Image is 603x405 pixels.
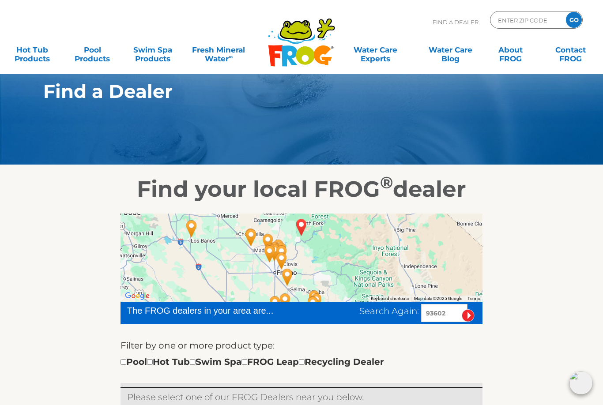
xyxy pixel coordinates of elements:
sup: ® [380,172,393,192]
div: Leslie's Poolmart, Inc. # 883 - 75 miles away. [178,213,205,244]
input: GO [566,12,582,28]
a: PoolProducts [69,41,116,59]
div: Premium Spas of Fresno - 25 miles away. [261,236,288,266]
a: Water CareBlog [427,41,474,59]
div: Wight Water Pool Supply - 25 miles away. [254,227,282,258]
div: Benchmark Pool Supply - 28 miles away. [256,237,284,268]
p: Find A Dealer [433,11,479,33]
div: All American Pool Company - 56 miles away. [261,289,289,320]
img: openIcon [569,371,592,394]
h2: Find your local FROG dealer [30,176,573,202]
div: Backyard Spa & Leisure - 24 miles away. [261,235,289,266]
a: Water CareExperts [337,41,413,59]
h1: Find a Dealer [43,81,519,102]
div: Sundance Spas of Visalia - 53 miles away. [303,286,330,317]
div: Pools By Ricketts - 36 miles away. [237,221,264,252]
div: Leslie's Poolmart, Inc. # 476 - 21 miles away. [265,232,292,263]
button: Keyboard shortcuts [371,296,409,302]
img: Google [123,290,152,302]
div: The FROG dealers in your area are... [127,304,305,317]
div: Leslie's Poolmart, Inc. # 373 - 53 miles away. [271,286,299,317]
div: Leslie's Poolmart, Inc. # 874 - 50 miles away. [301,283,328,314]
a: Fresh MineralWater∞ [189,41,248,59]
div: Leslie's Poolmart Inc # 125 - 54 miles away. [299,289,327,320]
div: Leslie's Poolmart, Inc. # 836 - 35 miles away. [237,222,265,253]
span: Map data ©2025 Google [414,296,462,301]
div: Leslie's Poolmart, Inc. # 633 - 59 miles away. [298,296,325,327]
a: AboutFROG [487,41,534,59]
a: Swim SpaProducts [129,41,176,59]
input: Zip Code Form [497,14,557,26]
span: Search Again: [359,306,419,316]
a: Hot TubProducts [9,41,56,59]
a: ContactFROG [547,41,594,59]
div: Pool Hot Tub Swim Spa FROG Leap Recycling Dealer [121,355,384,369]
div: Leslie's Poolmart, Inc. # 976 - 36 miles away. [274,262,301,292]
sup: ∞ [229,53,233,60]
label: Filter by one or more product type: [121,338,275,352]
a: Open this area in Google Maps (opens a new window) [123,290,152,302]
div: Leslie's Poolmart, Inc. # 310 - 29 miles away. [256,238,283,269]
div: AUBERRY, CA 93602 [288,212,315,243]
div: Leslie's Poolmart Inc # 600 - 27 miles away. [268,245,295,276]
p: Please select one of our FROG Dealers near you below. [127,390,476,404]
input: Submit [462,309,475,322]
a: Terms (opens in new tab) [467,296,480,301]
